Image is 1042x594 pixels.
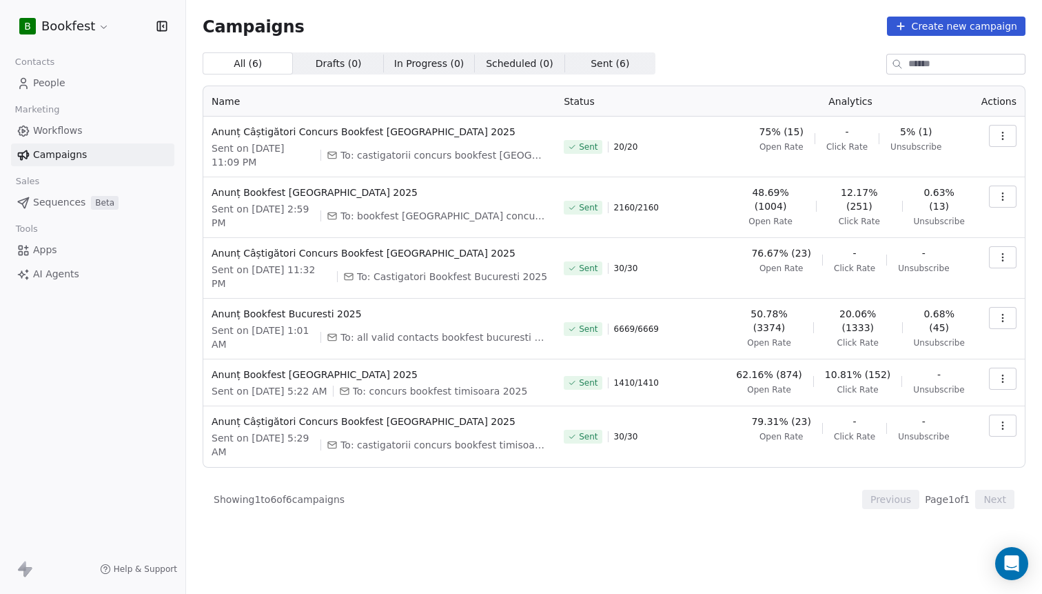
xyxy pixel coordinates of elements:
[340,438,547,452] span: To: castigatorii concurs bookfest timisoara 2025
[614,431,638,442] span: 30 / 30
[555,86,728,117] th: Status
[839,216,880,227] span: Click Rate
[913,384,964,395] span: Unsubscribe
[614,202,659,213] span: 2160 / 2160
[212,324,315,351] span: Sent on [DATE] 1:01 AM
[837,384,878,395] span: Click Rate
[340,330,547,344] span: To: all valid contacts bookfest bucuresti 2025
[995,547,1028,580] div: Open Intercom Messenger
[825,368,890,382] span: 10.81% (152)
[853,246,857,260] span: -
[10,171,45,192] span: Sales
[212,246,547,260] span: Anunț Câștigători Concurs Bookfest [GEOGRAPHIC_DATA] 2025
[887,17,1025,36] button: Create new campaign
[900,125,932,139] span: 5% (1)
[759,141,804,152] span: Open Rate
[357,270,547,284] span: To: Castigatori Bookfest Bucuresti 2025
[728,86,973,117] th: Analytics
[41,17,95,35] span: Bookfest
[114,564,177,575] span: Help & Support
[973,86,1025,117] th: Actions
[212,415,547,428] span: Anunț Câștigători Concurs Bookfest [GEOGRAPHIC_DATA] 2025
[579,263,597,274] span: Sent
[579,324,597,335] span: Sent
[203,17,305,36] span: Campaigns
[11,263,174,286] a: AI Agents
[212,307,547,321] span: Anunț Bookfest Bucuresti 2025
[614,377,659,388] span: 1410 / 1410
[834,263,875,274] span: Click Rate
[922,415,926,428] span: -
[212,125,547,139] span: Anunț Câștigători Concurs Bookfest [GEOGRAPHIC_DATA] 2025
[898,263,949,274] span: Unsubscribe
[17,14,112,38] button: BBookfest
[353,384,528,398] span: To: concurs bookfest timisoara 2025
[759,431,804,442] span: Open Rate
[922,246,926,260] span: -
[614,324,659,335] span: 6669 / 6669
[914,337,965,348] span: Unsubscribe
[91,196,119,210] span: Beta
[340,209,547,223] span: To: bookfest cluj-napoca concurs 2024 + 1 more
[747,384,791,395] span: Open Rate
[212,141,315,169] span: Sent on [DATE] 11:09 PM
[33,267,79,281] span: AI Agents
[33,148,87,162] span: Campaigns
[212,186,547,199] span: Anunț Bookfest [GEOGRAPHIC_DATA] 2025
[9,52,61,72] span: Contacts
[890,141,941,152] span: Unsubscribe
[214,493,345,506] span: Showing 1 to 6 of 6 campaigns
[394,57,464,71] span: In Progress ( 0 )
[340,148,547,162] span: To: castigatorii concurs bookfest cluj-napoca 2025
[212,368,547,382] span: Anunț Bookfest [GEOGRAPHIC_DATA] 2025
[853,415,857,428] span: -
[24,19,31,33] span: B
[834,431,875,442] span: Click Rate
[9,99,65,120] span: Marketing
[736,186,805,213] span: 48.69% (1004)
[898,431,949,442] span: Unsubscribe
[759,263,804,274] span: Open Rate
[212,202,315,230] span: Sent on [DATE] 2:59 PM
[11,239,174,261] a: Apps
[11,119,174,142] a: Workflows
[862,490,919,509] button: Previous
[614,141,638,152] span: 20 / 20
[914,307,965,335] span: 0.68% (45)
[486,57,553,71] span: Scheduled ( 0 )
[913,186,964,213] span: 0.63% (13)
[837,337,879,348] span: Click Rate
[11,72,174,95] a: People
[579,141,597,152] span: Sent
[11,191,174,214] a: SequencesBeta
[826,141,868,152] span: Click Rate
[736,368,801,382] span: 62.16% (874)
[33,76,65,90] span: People
[33,123,83,138] span: Workflows
[747,337,791,348] span: Open Rate
[925,493,970,506] span: Page 1 of 1
[579,431,597,442] span: Sent
[591,57,629,71] span: Sent ( 6 )
[937,368,941,382] span: -
[316,57,362,71] span: Drafts ( 0 )
[212,384,327,398] span: Sent on [DATE] 5:22 AM
[751,246,811,260] span: 76.67% (23)
[748,216,793,227] span: Open Rate
[825,307,891,335] span: 20.06% (1333)
[33,195,85,210] span: Sequences
[579,377,597,388] span: Sent
[614,263,638,274] span: 30 / 30
[759,125,804,139] span: 75% (15)
[828,186,890,213] span: 12.17% (251)
[845,125,848,139] span: -
[975,490,1014,509] button: Next
[33,243,57,257] span: Apps
[579,202,597,213] span: Sent
[10,219,43,239] span: Tools
[736,307,802,335] span: 50.78% (3374)
[100,564,177,575] a: Help & Support
[913,216,964,227] span: Unsubscribe
[11,143,174,166] a: Campaigns
[212,263,331,290] span: Sent on [DATE] 11:32 PM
